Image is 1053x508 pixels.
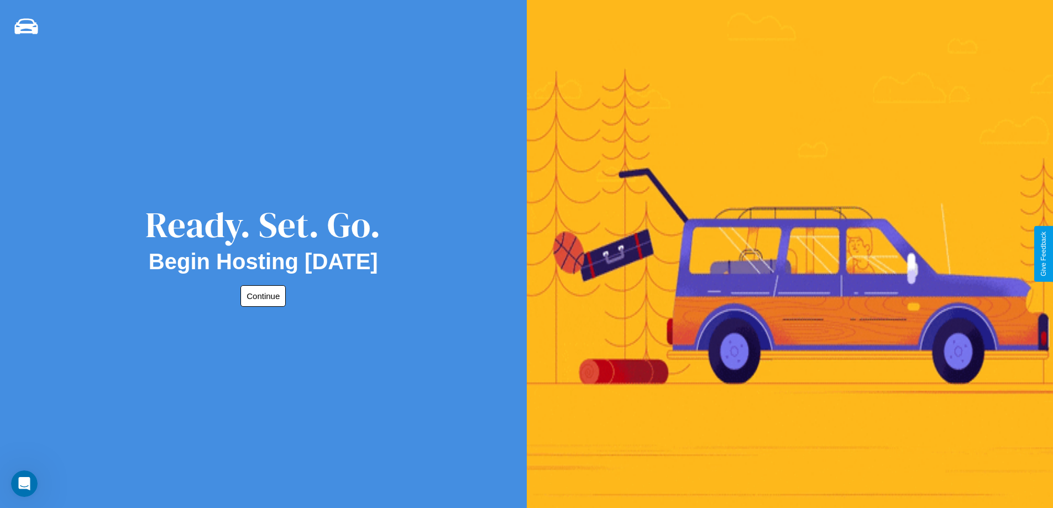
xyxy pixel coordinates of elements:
[145,200,381,249] div: Ready. Set. Go.
[149,249,378,274] h2: Begin Hosting [DATE]
[11,470,38,497] iframe: Intercom live chat
[240,285,286,307] button: Continue
[1040,232,1047,276] div: Give Feedback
